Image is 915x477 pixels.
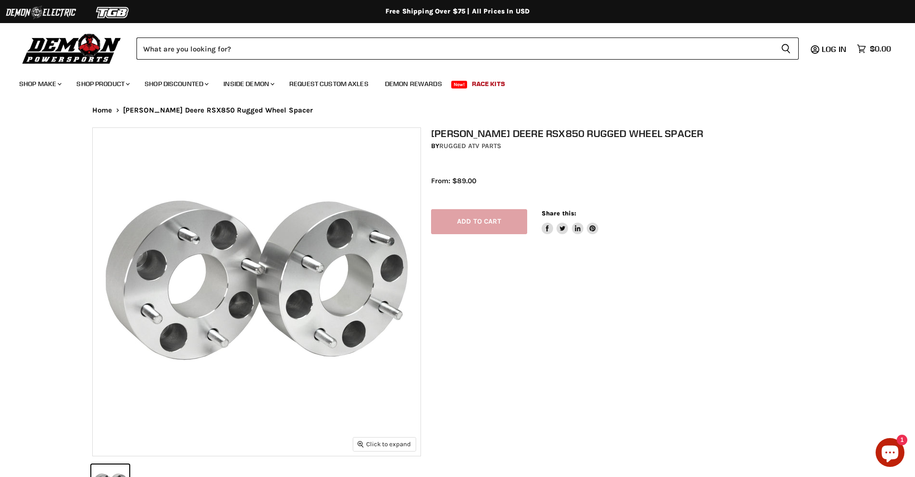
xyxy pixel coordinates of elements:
[282,74,376,94] a: Request Custom Axles
[12,74,67,94] a: Shop Make
[123,106,313,114] span: [PERSON_NAME] Deere RSX850 Rugged Wheel Spacer
[431,176,476,185] span: From: $89.00
[353,438,416,451] button: Click to expand
[451,81,468,88] span: New!
[378,74,449,94] a: Demon Rewards
[5,3,77,22] img: Demon Electric Logo 2
[216,74,280,94] a: Inside Demon
[773,38,799,60] button: Search
[465,74,512,94] a: Race Kits
[439,142,501,150] a: Rugged ATV Parts
[873,438,907,469] inbox-online-store-chat: Shopify online store chat
[73,7,842,16] div: Free Shipping Over $75 | All Prices In USD
[136,38,799,60] form: Product
[852,42,896,56] a: $0.00
[542,209,599,235] aside: Share this:
[92,106,112,114] a: Home
[870,44,891,53] span: $0.00
[19,31,124,65] img: Demon Powersports
[542,210,576,217] span: Share this:
[73,106,842,114] nav: Breadcrumbs
[358,440,411,448] span: Click to expand
[431,127,833,139] h1: [PERSON_NAME] Deere RSX850 Rugged Wheel Spacer
[12,70,889,94] ul: Main menu
[817,45,852,53] a: Log in
[137,74,214,94] a: Shop Discounted
[136,38,773,60] input: Search
[431,141,833,151] div: by
[77,3,149,22] img: TGB Logo 2
[69,74,136,94] a: Shop Product
[822,44,846,54] span: Log in
[93,128,420,456] img: John Deere RSX850 Rugged Wheel Spacer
